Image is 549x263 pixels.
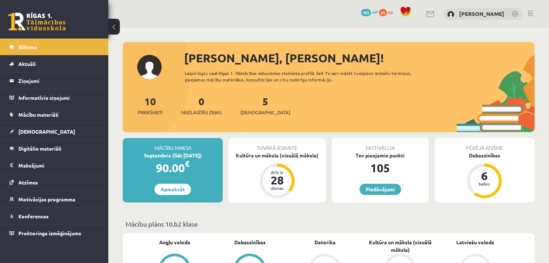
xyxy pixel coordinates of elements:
span: 65 [379,9,387,16]
a: [PERSON_NAME] [459,10,504,17]
span: Sākums [18,44,37,50]
a: Dabaszinības [234,239,266,246]
a: Aktuāli [9,55,99,72]
legend: Maksājumi [18,157,99,174]
a: Latviešu valoda [456,239,494,246]
a: 65 xp [379,9,396,15]
a: [DEMOGRAPHIC_DATA] [9,123,99,140]
a: Atzīmes [9,174,99,191]
a: Digitālie materiāli [9,140,99,157]
div: Tuvākā ieskaite [228,138,326,152]
div: 90.00 [123,159,223,177]
div: Kultūra un māksla (vizuālā māksla) [228,152,326,159]
span: Priekšmeti [138,109,162,116]
a: Piedāvājumi [360,184,401,195]
div: 105 [332,159,429,177]
a: Maksājumi [9,157,99,174]
a: Proktoringa izmēģinājums [9,225,99,241]
span: xp [388,9,393,15]
div: Laipni lūgts savā Rīgas 1. Tālmācības vidusskolas skolnieka profilā. Šeit Tu vari redzēt tuvojošo... [185,70,432,83]
a: Datorika [314,239,336,246]
a: Rīgas 1. Tālmācības vidusskola [8,13,66,31]
span: € [185,159,189,169]
span: Aktuāli [18,61,36,67]
a: Mācību materiāli [9,106,99,123]
span: Neizlasītās ziņas [181,109,222,116]
span: Proktoringa izmēģinājums [18,230,81,236]
div: Atlicis [266,170,288,174]
div: Motivācija [332,138,429,152]
a: 5[DEMOGRAPHIC_DATA] [240,95,290,116]
div: [PERSON_NAME], [PERSON_NAME]! [184,49,535,67]
div: dienas [266,186,288,190]
span: mP [372,9,378,15]
div: Dabaszinības [435,152,535,159]
legend: Ziņojumi [18,72,99,89]
div: Mācību maksa [123,138,223,152]
div: 6 [474,170,495,182]
a: Kultūra un māksla (vizuālā māksla) [363,239,438,254]
a: Konferences [9,208,99,224]
a: Apmaksāt [154,184,191,195]
a: Motivācijas programma [9,191,99,208]
span: Digitālie materiāli [18,145,61,152]
span: 105 [361,9,371,16]
div: 28 [266,174,288,186]
span: Atzīmes [18,179,38,186]
a: Ziņojumi [9,72,99,89]
a: 10Priekšmeti [138,95,162,116]
legend: Informatīvie ziņojumi [18,89,99,106]
div: Pēdējā atzīme [435,138,535,152]
img: Emīlija Zelča [447,11,454,18]
span: [DEMOGRAPHIC_DATA] [240,109,290,116]
a: Kultūra un māksla (vizuālā māksla) Atlicis 28 dienas [228,152,326,199]
span: Mācību materiāli [18,111,58,118]
a: Informatīvie ziņojumi [9,89,99,106]
div: Tev pieejamie punkti [332,152,429,159]
p: Mācību plāns 10.b2 klase [126,219,532,229]
span: Konferences [18,213,49,219]
div: Septembris (līdz [DATE]) [123,152,223,159]
a: 105 mP [361,9,378,15]
a: Angļu valoda [159,239,190,246]
a: Sākums [9,39,99,55]
span: Motivācijas programma [18,196,75,202]
a: Dabaszinības 6 balles [435,152,535,199]
span: [DEMOGRAPHIC_DATA] [18,128,75,135]
a: 0Neizlasītās ziņas [181,95,222,116]
div: balles [474,182,495,186]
